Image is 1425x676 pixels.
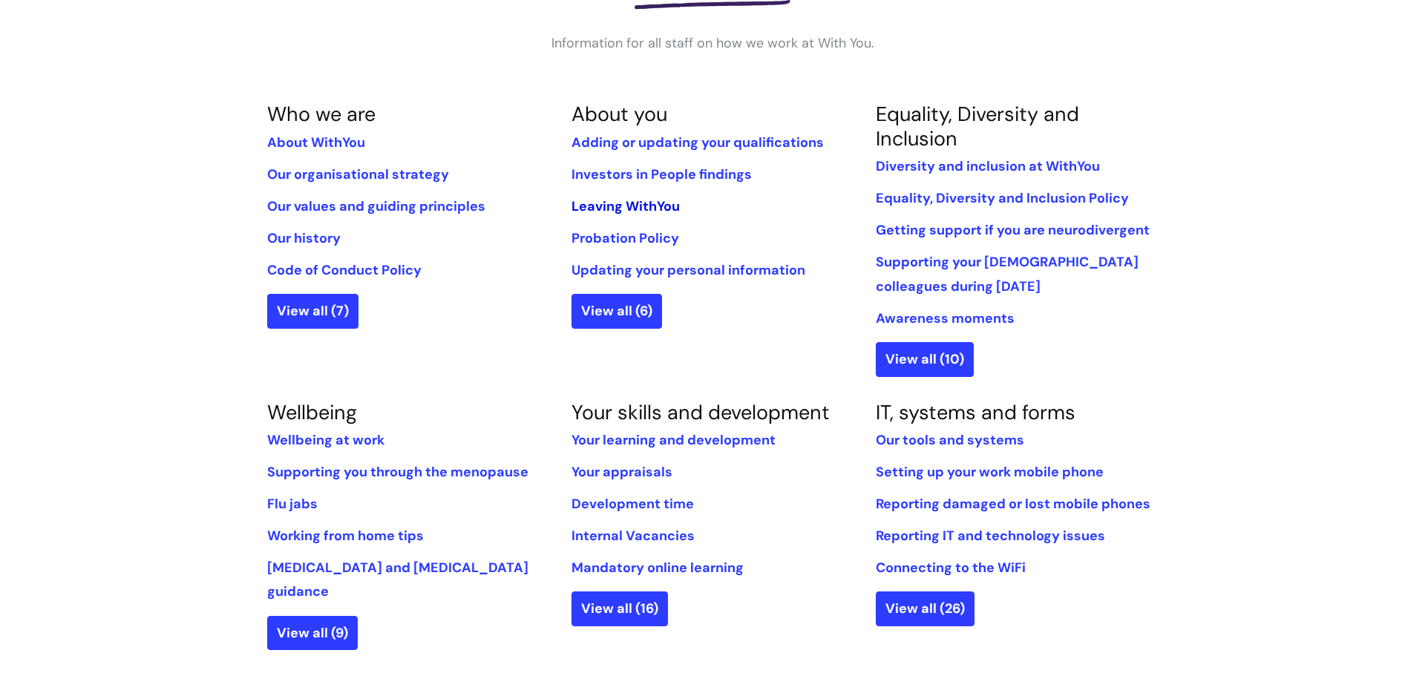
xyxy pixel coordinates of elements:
a: Your learning and development [571,431,776,449]
a: Supporting you through the menopause [267,463,528,481]
a: Probation Policy [571,229,679,247]
a: Working from home tips [267,527,424,545]
a: View all (7) [267,294,358,328]
a: Wellbeing [267,399,357,425]
a: View all (6) [571,294,662,328]
a: About you [571,101,667,127]
a: Leaving WithYou [571,197,680,215]
a: Development time [571,495,694,513]
a: Setting up your work mobile phone [876,463,1104,481]
a: [MEDICAL_DATA] and [MEDICAL_DATA] guidance [267,559,528,600]
a: View all (10) [876,342,974,376]
a: Supporting your [DEMOGRAPHIC_DATA] colleagues during [DATE] [876,253,1139,295]
a: Diversity and inclusion at WithYou [876,157,1100,175]
a: View all (9) [267,616,358,650]
a: Flu jabs [267,495,318,513]
a: Wellbeing at work [267,431,384,449]
a: Reporting IT and technology issues [876,527,1105,545]
a: Equality, Diversity and Inclusion [876,101,1079,151]
a: Code of Conduct Policy [267,261,422,279]
a: Our tools and systems [876,431,1024,449]
a: Investors in People findings [571,165,752,183]
a: Our organisational strategy [267,165,449,183]
a: Internal Vacancies [571,527,695,545]
a: Updating your personal information [571,261,805,279]
a: Your skills and development [571,399,830,425]
a: Our values and guiding principles [267,197,485,215]
a: IT, systems and forms [876,399,1075,425]
a: Connecting to the WiFi [876,559,1026,577]
a: Our history [267,229,341,247]
p: Information for all staff on how we work at With You. [490,31,935,55]
a: Awareness moments [876,309,1015,327]
a: About WithYou [267,134,365,151]
a: Your appraisals [571,463,672,481]
a: View all (16) [571,591,668,626]
a: Reporting damaged or lost mobile phones [876,495,1150,513]
a: Mandatory online learning [571,559,744,577]
a: Who we are [267,101,376,127]
a: Getting support if you are neurodivergent [876,221,1150,239]
a: Equality, Diversity and Inclusion Policy [876,189,1129,207]
a: Adding or updating your qualifications [571,134,824,151]
a: View all (26) [876,591,974,626]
